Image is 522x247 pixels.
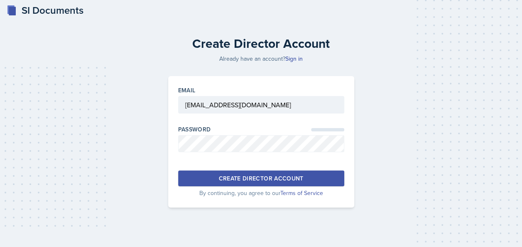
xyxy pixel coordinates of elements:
label: Password [178,125,211,133]
p: By continuing, you agree to our [178,189,344,198]
a: Sign in [285,54,303,63]
a: Terms of Service [280,189,323,197]
label: Email [178,86,196,94]
button: Create Director Account [178,170,344,186]
div: Create Director Account [218,174,303,183]
a: SI Documents [7,3,83,18]
input: Email [178,96,344,114]
p: Already have an account? [168,54,354,63]
h2: Create Director Account [168,36,354,51]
